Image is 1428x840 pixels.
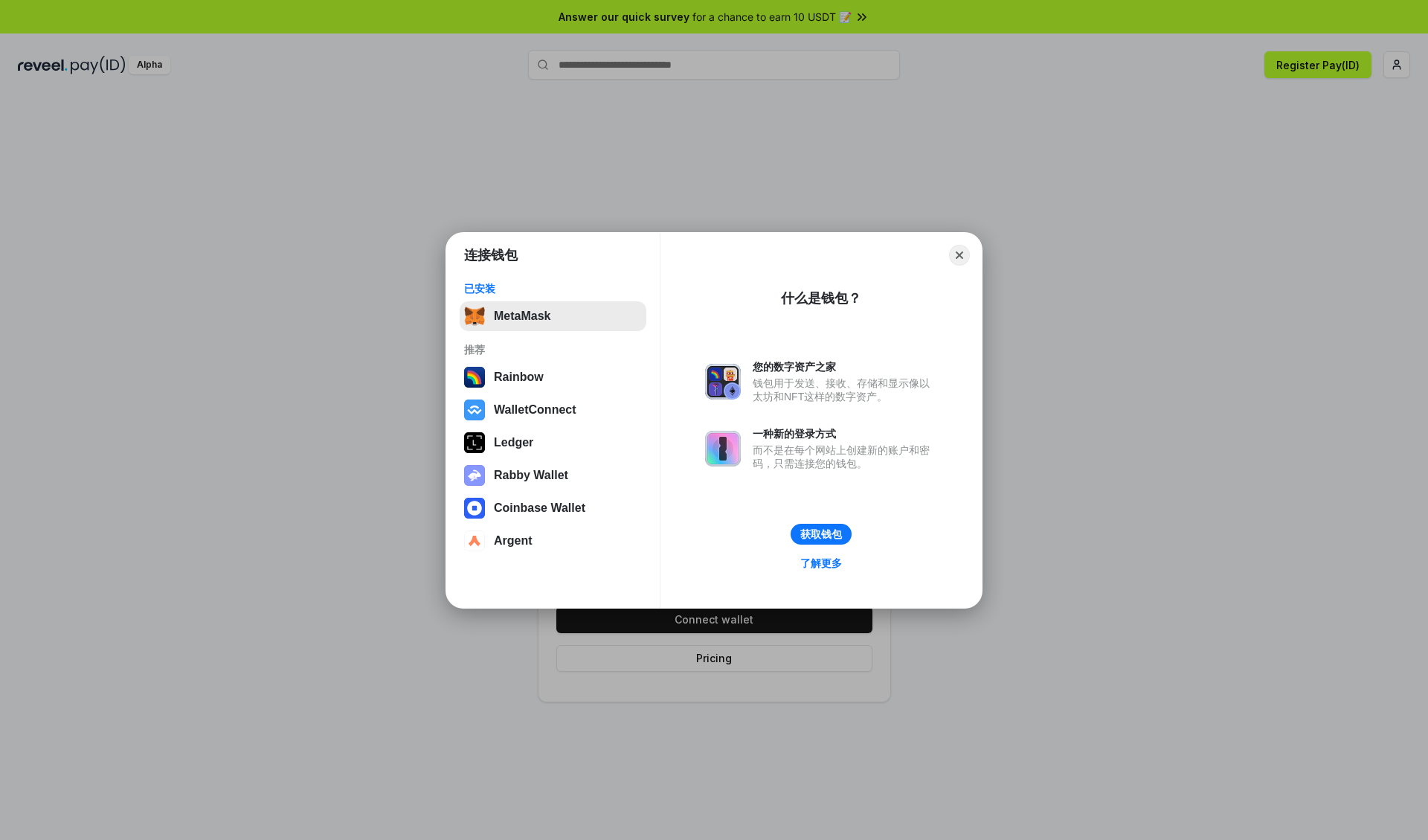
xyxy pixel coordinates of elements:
[464,246,518,264] h1: 连接钱包
[949,245,970,266] button: Close
[753,443,937,470] div: 而不是在每个网站上创建新的账户和密码，只需连接您的钱包。
[494,310,550,323] div: MetaMask
[464,498,485,519] img: svg+xml,%3Csvg%20width%3D%2228%22%20height%3D%2228%22%20viewBox%3D%220%200%2028%2028%22%20fill%3D...
[464,400,485,420] img: svg+xml,%3Csvg%20width%3D%2228%22%20height%3D%2228%22%20viewBox%3D%220%200%2028%2028%22%20fill%3D...
[464,465,485,486] img: svg+xml,%3Csvg%20xmlns%3D%22http%3A%2F%2Fwww.w3.org%2F2000%2Fsvg%22%20fill%3D%22none%22%20viewBox...
[800,528,842,541] div: 获取钱包
[781,289,861,307] div: 什么是钱包？
[464,306,485,327] img: svg+xml,%3Csvg%20fill%3D%22none%22%20height%3D%2233%22%20viewBox%3D%220%200%2035%2033%22%20width%...
[460,428,646,458] button: Ledger
[464,367,485,388] img: svg+xml,%3Csvg%20width%3D%22120%22%20height%3D%22120%22%20viewBox%3D%220%200%20120%20120%22%20fil...
[494,436,533,449] div: Ledger
[460,526,646,556] button: Argent
[494,371,544,384] div: Rainbow
[753,360,937,373] div: 您的数字资产之家
[460,301,646,331] button: MetaMask
[494,403,576,417] div: WalletConnect
[464,530,485,551] img: svg+xml,%3Csvg%20width%3D%2228%22%20height%3D%2228%22%20viewBox%3D%220%200%2028%2028%22%20fill%3D...
[791,554,851,573] a: 了解更多
[464,432,485,453] img: svg+xml,%3Csvg%20xmlns%3D%22http%3A%2F%2Fwww.w3.org%2F2000%2Fsvg%22%20width%3D%2228%22%20height%3...
[705,431,741,467] img: svg+xml,%3Csvg%20xmlns%3D%22http%3A%2F%2Fwww.w3.org%2F2000%2Fsvg%22%20fill%3D%22none%22%20viewBox...
[494,501,585,515] div: Coinbase Wallet
[464,343,642,356] div: 推荐
[460,461,646,490] button: Rabby Wallet
[494,534,533,548] div: Argent
[460,362,646,392] button: Rainbow
[791,524,852,545] button: 获取钱包
[800,557,842,570] div: 了解更多
[753,376,937,403] div: 钱包用于发送、接收、存储和显示像以太坊和NFT这样的数字资产。
[464,282,642,295] div: 已安装
[494,469,568,482] div: Rabby Wallet
[753,427,937,440] div: 一种新的登录方式
[460,493,646,523] button: Coinbase Wallet
[705,364,741,400] img: svg+xml,%3Csvg%20xmlns%3D%22http%3A%2F%2Fwww.w3.org%2F2000%2Fsvg%22%20fill%3D%22none%22%20viewBox...
[460,395,646,425] button: WalletConnect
